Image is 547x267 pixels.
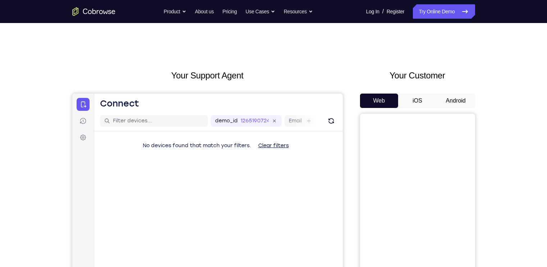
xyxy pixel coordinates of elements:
button: 6-digit code [124,217,168,231]
button: Product [164,4,186,19]
button: Web [360,94,398,108]
span: / [382,7,384,16]
button: Android [437,94,475,108]
a: Try Online Demo [413,4,475,19]
span: No devices found that match your filters. [70,49,179,55]
a: Pricing [222,4,237,19]
button: Resources [284,4,313,19]
h2: Your Customer [360,69,475,82]
button: iOS [398,94,437,108]
a: Register [387,4,404,19]
a: Log In [366,4,379,19]
a: Go to the home page [72,7,115,16]
button: Use Cases [246,4,275,19]
button: Clear filters [180,45,222,59]
h2: Your Support Agent [72,69,343,82]
a: About us [195,4,214,19]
